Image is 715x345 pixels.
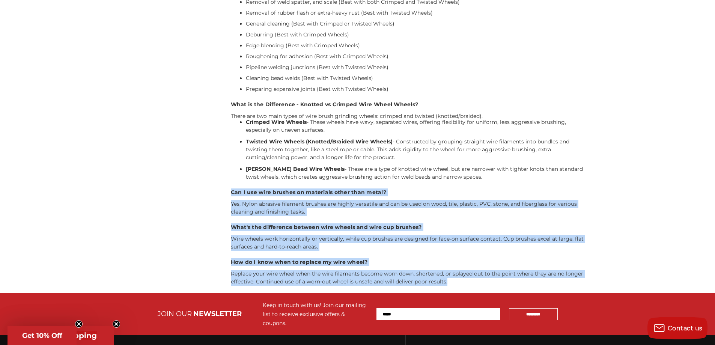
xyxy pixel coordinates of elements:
[231,112,592,120] p: There are two main types of wire brush grinding wheels: crimped and twisted (knotted/braided).
[246,74,592,82] li: Cleaning bead welds (Best with Twisted Wheels)
[75,320,83,328] button: Close teaser
[8,326,114,345] div: Get Free ShippingClose teaser
[246,9,592,17] li: Removal of rubber flash or extra-heavy rust (Best with Twisted Wheels)
[246,20,592,28] li: General cleaning (Best with Crimped or Twisted Wheels)
[231,258,592,266] h4: How do I know when to replace my wire wheel?
[113,320,120,328] button: Close teaser
[668,325,703,332] span: Contact us
[647,317,707,339] button: Contact us
[246,165,592,181] li: - These are a type of knotted wire wheel, but are narrower with tighter knots than standard twist...
[158,310,192,318] span: JOIN OUR
[231,188,592,196] h4: Can I use wire brushes on materials other than metal?
[193,310,242,318] span: NEWSLETTER
[246,138,592,161] li: - Constructed by grouping straight wire filaments into bundles and twisting them together, like a...
[246,166,345,172] strong: [PERSON_NAME] Bead Wire Wheels
[231,270,592,286] p: Replace your wire wheel when the wire filaments become worn down, shortened, or splayed out to th...
[231,101,592,108] h4: What is the Difference - Knotted vs Crimped Wire Wheel Wheels?
[22,331,62,340] span: Get 10% Off
[246,31,592,39] li: Deburring (Best with Crimped Wheels)
[231,235,592,251] p: Wire wheels work horizontally or vertically, while cup brushes are designed for face-on surface c...
[246,85,592,93] li: Preparing expansive joints (Best with Twisted Wheels)
[246,138,393,145] strong: Twisted Wire Wheels (Knotted/Braided Wire Wheels)
[246,118,592,134] li: - These wheels have wavy, separated wires, offering flexibility for uniform, less aggressive brus...
[231,223,592,231] h4: What's the difference between wire wheels and wire cup brushes?
[246,119,307,125] strong: Crimped Wire Wheels
[263,301,369,328] div: Keep in touch with us! Join our mailing list to receive exclusive offers & coupons.
[246,53,592,60] li: Roughening for adhesion (Best with Crimped Wheels)
[246,42,592,50] li: Edge blending (Best with Crimped Wheels)
[8,326,77,345] div: Get 10% OffClose teaser
[231,200,592,216] p: Yes, Nylon abrasive filament brushes are highly versatile and can be used on wood, tile, plastic,...
[246,63,592,71] li: Pipeline welding junctions (Best with Twisted Wheels)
